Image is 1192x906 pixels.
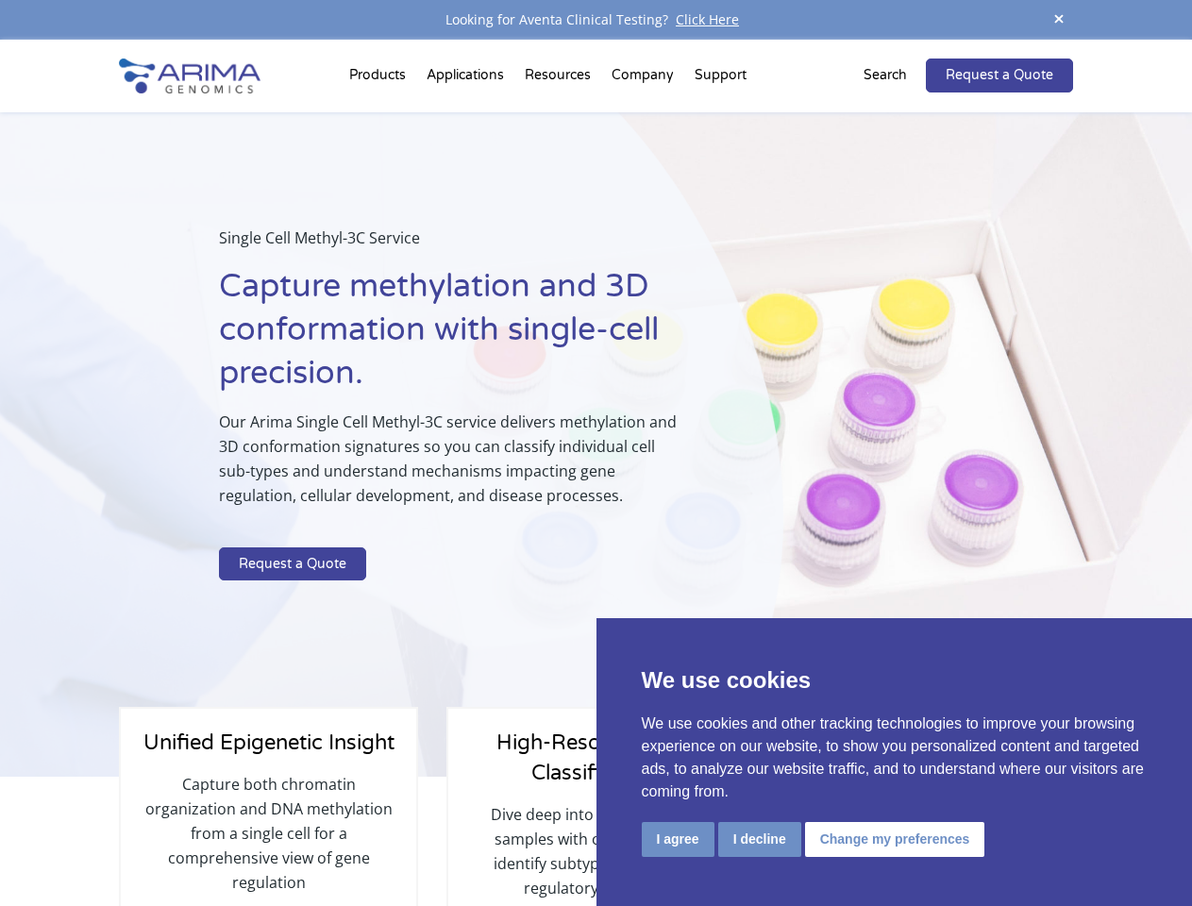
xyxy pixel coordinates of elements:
[219,265,688,410] h1: Capture methylation and 3D conformation with single-cell precision.
[219,410,688,523] p: Our Arima Single Cell Methyl-3C service delivers methylation and 3D conformation signatures so yo...
[119,8,1072,32] div: Looking for Aventa Clinical Testing?
[642,663,1148,697] p: We use cookies
[805,822,985,857] button: Change my preferences
[668,10,747,28] a: Click Here
[140,772,397,895] p: Capture both chromatin organization and DNA methylation from a single cell for a comprehensive vi...
[119,59,260,93] img: Arima-Genomics-logo
[219,547,366,581] a: Request a Quote
[926,59,1073,92] a: Request a Quote
[143,730,395,755] span: Unified Epigenetic Insight
[496,730,695,785] span: High-Resolution Cell Classification
[864,63,907,88] p: Search
[718,822,801,857] button: I decline
[642,822,714,857] button: I agree
[642,713,1148,803] p: We use cookies and other tracking technologies to improve your browsing experience on our website...
[467,802,725,900] p: Dive deep into primary tissue samples with our method to identify subtypes and critical regulator...
[219,226,688,265] p: Single Cell Methyl-3C Service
